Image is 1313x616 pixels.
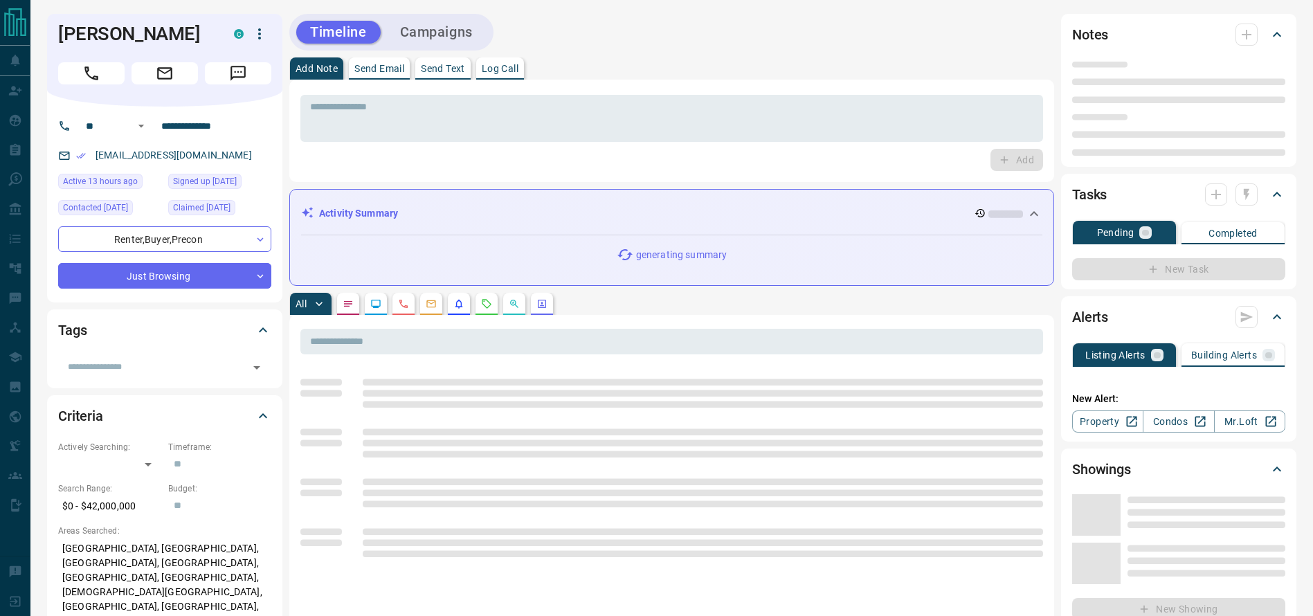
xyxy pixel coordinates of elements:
[58,174,161,193] div: Tue Oct 14 2025
[1072,392,1285,406] p: New Alert:
[1072,178,1285,211] div: Tasks
[76,151,86,161] svg: Email Verified
[58,62,125,84] span: Call
[1085,350,1146,360] p: Listing Alerts
[173,201,230,215] span: Claimed [DATE]
[1072,458,1131,480] h2: Showings
[1072,410,1143,433] a: Property
[234,29,244,39] div: condos.ca
[173,174,237,188] span: Signed up [DATE]
[58,314,271,347] div: Tags
[398,298,409,309] svg: Calls
[63,174,138,188] span: Active 13 hours ago
[58,263,271,289] div: Just Browsing
[296,21,381,44] button: Timeline
[482,64,518,73] p: Log Call
[319,206,398,221] p: Activity Summary
[1072,306,1108,328] h2: Alerts
[636,248,727,262] p: generating summary
[453,298,464,309] svg: Listing Alerts
[301,201,1042,226] div: Activity Summary
[58,441,161,453] p: Actively Searching:
[63,201,128,215] span: Contacted [DATE]
[1214,410,1285,433] a: Mr.Loft
[536,298,547,309] svg: Agent Actions
[132,62,198,84] span: Email
[296,299,307,309] p: All
[58,405,103,427] h2: Criteria
[1072,300,1285,334] div: Alerts
[58,319,87,341] h2: Tags
[1143,410,1214,433] a: Condos
[58,495,161,518] p: $0 - $42,000,000
[1097,228,1134,237] p: Pending
[58,399,271,433] div: Criteria
[421,64,465,73] p: Send Text
[58,482,161,495] p: Search Range:
[168,482,271,495] p: Budget:
[247,358,266,377] button: Open
[1072,18,1285,51] div: Notes
[481,298,492,309] svg: Requests
[58,200,161,219] div: Wed Oct 08 2025
[133,118,150,134] button: Open
[58,525,271,537] p: Areas Searched:
[205,62,271,84] span: Message
[58,226,271,252] div: Renter , Buyer , Precon
[168,200,271,219] div: Wed Oct 01 2025
[168,174,271,193] div: Mon Sep 26 2022
[296,64,338,73] p: Add Note
[1072,24,1108,46] h2: Notes
[386,21,487,44] button: Campaigns
[1072,183,1107,206] h2: Tasks
[96,150,252,161] a: [EMAIL_ADDRESS][DOMAIN_NAME]
[354,64,404,73] p: Send Email
[168,441,271,453] p: Timeframe:
[1208,228,1258,238] p: Completed
[370,298,381,309] svg: Lead Browsing Activity
[343,298,354,309] svg: Notes
[1072,453,1285,486] div: Showings
[426,298,437,309] svg: Emails
[1191,350,1257,360] p: Building Alerts
[58,23,213,45] h1: [PERSON_NAME]
[509,298,520,309] svg: Opportunities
